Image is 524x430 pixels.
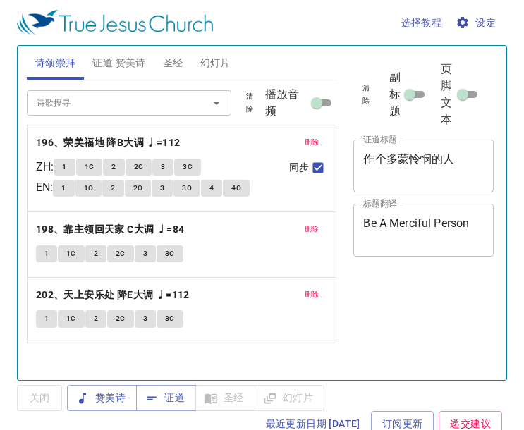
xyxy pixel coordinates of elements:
[116,247,126,260] span: 2C
[94,247,98,260] span: 2
[243,90,257,116] span: 清除
[36,286,190,304] b: 202、天上安乐处 降E大调 ♩=112
[165,312,175,325] span: 3C
[85,310,106,327] button: 2
[401,14,442,32] span: 选择教程
[152,180,173,197] button: 3
[107,310,134,327] button: 2C
[76,159,103,176] button: 1C
[136,385,196,411] button: 证道
[296,221,328,238] button: 删除
[207,93,226,113] button: Open
[54,159,75,176] button: 1
[362,82,370,107] span: 清除
[157,310,183,327] button: 3C
[36,310,57,327] button: 1
[209,182,214,195] span: 4
[160,182,164,195] span: 3
[305,223,319,235] span: 删除
[231,182,241,195] span: 4C
[363,216,484,243] textarea: Be A Merciful Person
[36,221,185,238] b: 198、靠主领回天家 C大调 ♩=84
[58,245,85,262] button: 1C
[348,271,467,400] iframe: from-child
[363,152,484,179] textarea: 作个多蒙怜悯的人
[36,134,181,152] b: 196、荣美福地 降B大调 ♩=112
[353,80,379,109] button: 清除
[35,54,76,72] span: 诗颂崇拜
[165,247,175,260] span: 3C
[396,10,448,36] button: 选择教程
[265,86,308,120] span: 播放音频
[36,245,57,262] button: 1
[201,180,222,197] button: 4
[389,69,401,120] span: 副标题
[85,245,106,262] button: 2
[66,247,76,260] span: 1C
[183,161,193,173] span: 3C
[111,182,115,195] span: 2
[75,180,102,197] button: 1C
[223,180,250,197] button: 4C
[161,161,165,173] span: 3
[107,245,134,262] button: 2C
[116,312,126,325] span: 2C
[305,136,319,149] span: 删除
[173,180,200,197] button: 3C
[36,221,187,238] button: 198、靠主领回天家 C大调 ♩=84
[234,88,265,118] button: 清除
[458,14,496,32] span: 设定
[143,312,147,325] span: 3
[134,161,144,173] span: 2C
[111,161,116,173] span: 2
[126,159,152,176] button: 2C
[61,182,66,195] span: 1
[135,310,156,327] button: 3
[66,312,76,325] span: 1C
[133,182,143,195] span: 2C
[53,180,74,197] button: 1
[200,54,231,72] span: 幻灯片
[44,247,49,260] span: 1
[67,385,137,411] button: 赞美诗
[143,247,147,260] span: 3
[174,159,201,176] button: 3C
[36,159,54,176] p: ZH :
[103,159,124,176] button: 2
[125,180,152,197] button: 2C
[92,54,145,72] span: 证道 赞美诗
[163,54,183,72] span: 圣经
[44,312,49,325] span: 1
[84,182,94,195] span: 1C
[78,389,126,407] span: 赞美诗
[152,159,173,176] button: 3
[135,245,156,262] button: 3
[182,182,192,195] span: 3C
[36,286,192,304] button: 202、天上安乐处 降E大调 ♩=112
[36,179,53,196] p: EN :
[85,161,95,173] span: 1C
[94,312,98,325] span: 2
[453,10,501,36] button: 设定
[36,134,183,152] button: 196、荣美福地 降B大调 ♩=112
[157,245,183,262] button: 3C
[289,160,309,175] span: 同步
[441,61,455,128] span: 页脚文本
[58,310,85,327] button: 1C
[296,134,328,151] button: 删除
[17,10,213,35] img: True Jesus Church
[305,288,319,301] span: 删除
[102,180,123,197] button: 2
[62,161,66,173] span: 1
[296,286,328,303] button: 删除
[147,389,185,407] span: 证道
